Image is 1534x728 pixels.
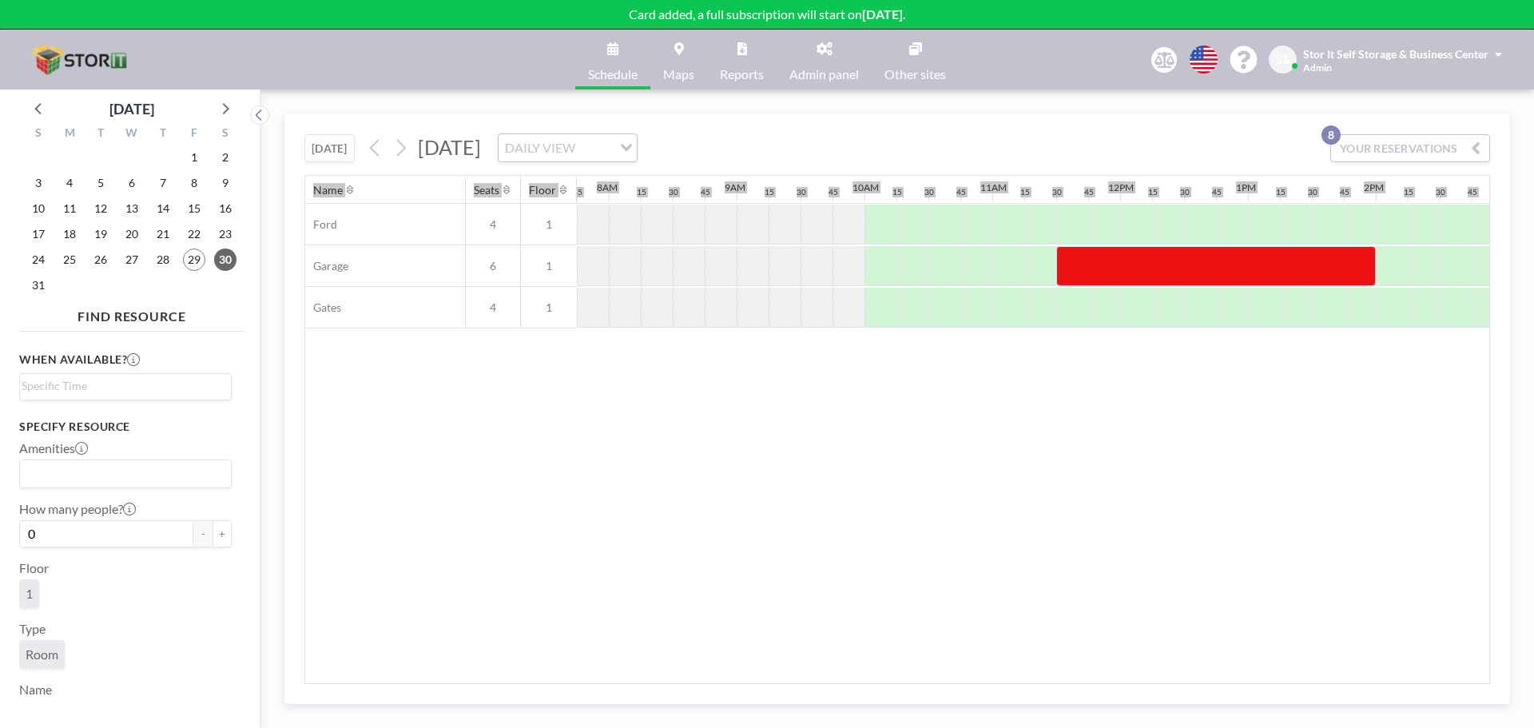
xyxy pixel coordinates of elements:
span: Monday, August 11, 2025 [58,197,81,220]
input: Search for option [22,463,222,484]
div: 45 [1340,187,1349,197]
span: Gates [305,300,341,315]
div: 30 [797,187,806,197]
button: - [193,520,213,547]
span: Wednesday, August 20, 2025 [121,223,143,245]
a: Schedule [575,30,650,90]
span: Admin [1303,62,1332,74]
b: [DATE] [862,6,903,22]
div: 12PM [1108,181,1134,193]
h4: FIND RESOURCE [19,302,244,324]
span: 4 [466,300,520,315]
span: Thursday, August 7, 2025 [152,172,174,194]
span: Reports [720,68,764,81]
span: Maps [663,68,694,81]
div: 45 [1212,187,1222,197]
span: Wednesday, August 13, 2025 [121,197,143,220]
span: Tuesday, August 19, 2025 [89,223,112,245]
span: DAILY VIEW [502,137,578,158]
input: Search for option [22,377,222,395]
img: organization-logo [26,44,136,76]
div: 8AM [597,181,618,193]
span: Sunday, August 17, 2025 [27,223,50,245]
label: Amenities [19,440,88,456]
div: 45 [573,187,582,197]
div: 15 [1020,187,1030,197]
span: [DATE] [418,135,481,159]
div: 45 [1084,187,1094,197]
div: M [54,124,85,145]
div: 9AM [725,181,745,193]
div: Search for option [20,460,231,487]
div: T [85,124,117,145]
span: Monday, August 4, 2025 [58,172,81,194]
div: Floor [529,183,556,197]
label: Name [19,682,52,698]
span: Sunday, August 31, 2025 [27,274,50,296]
div: 10AM [852,181,879,193]
button: + [213,520,232,547]
h3: Specify resource [19,420,232,434]
span: Friday, August 29, 2025 [183,249,205,271]
span: 4 [466,217,520,232]
span: Room [26,646,58,662]
button: [DATE] [304,134,355,162]
label: Type [19,621,46,637]
span: Stor It Self Storage & Business Center [1303,47,1488,61]
div: Search for option [499,134,637,161]
label: Floor [19,560,49,576]
div: 15 [1276,187,1286,197]
div: 45 [701,187,710,197]
span: Saturday, August 16, 2025 [214,197,236,220]
span: Saturday, August 30, 2025 [214,249,236,271]
p: 8 [1321,125,1341,145]
span: Ford [305,217,337,232]
div: F [178,124,209,145]
span: Garage [305,259,348,273]
div: 30 [1052,187,1062,197]
div: 30 [1308,187,1317,197]
input: Search for option [580,137,610,158]
div: 15 [637,187,646,197]
div: Search for option [20,374,231,398]
div: 30 [1436,187,1445,197]
span: 6 [466,259,520,273]
span: Admin panel [789,68,859,81]
div: 15 [892,187,902,197]
span: Friday, August 8, 2025 [183,172,205,194]
a: Maps [650,30,707,90]
div: W [117,124,148,145]
div: 45 [1468,187,1477,197]
span: Thursday, August 14, 2025 [152,197,174,220]
span: Wednesday, August 27, 2025 [121,249,143,271]
span: Tuesday, August 26, 2025 [89,249,112,271]
label: How many people? [19,501,136,517]
span: Sunday, August 24, 2025 [27,249,50,271]
div: 30 [1180,187,1190,197]
div: 45 [829,187,838,197]
button: YOUR RESERVATIONS8 [1330,134,1490,162]
span: Friday, August 22, 2025 [183,223,205,245]
span: 1 [521,259,577,273]
span: Thursday, August 28, 2025 [152,249,174,271]
span: Saturday, August 2, 2025 [214,146,236,169]
span: Monday, August 25, 2025 [58,249,81,271]
span: Thursday, August 21, 2025 [152,223,174,245]
div: 15 [1404,187,1413,197]
span: Monday, August 18, 2025 [58,223,81,245]
span: Other sites [884,68,946,81]
div: Name [313,183,343,197]
div: 30 [669,187,678,197]
a: Admin panel [777,30,872,90]
div: 2PM [1364,181,1384,193]
a: Reports [707,30,777,90]
div: T [147,124,178,145]
span: Friday, August 15, 2025 [183,197,205,220]
span: Sunday, August 3, 2025 [27,172,50,194]
span: Tuesday, August 5, 2025 [89,172,112,194]
div: 15 [1148,187,1158,197]
div: [DATE] [109,97,154,120]
div: 1PM [1236,181,1256,193]
a: Other sites [872,30,959,90]
div: Seats [474,183,499,197]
